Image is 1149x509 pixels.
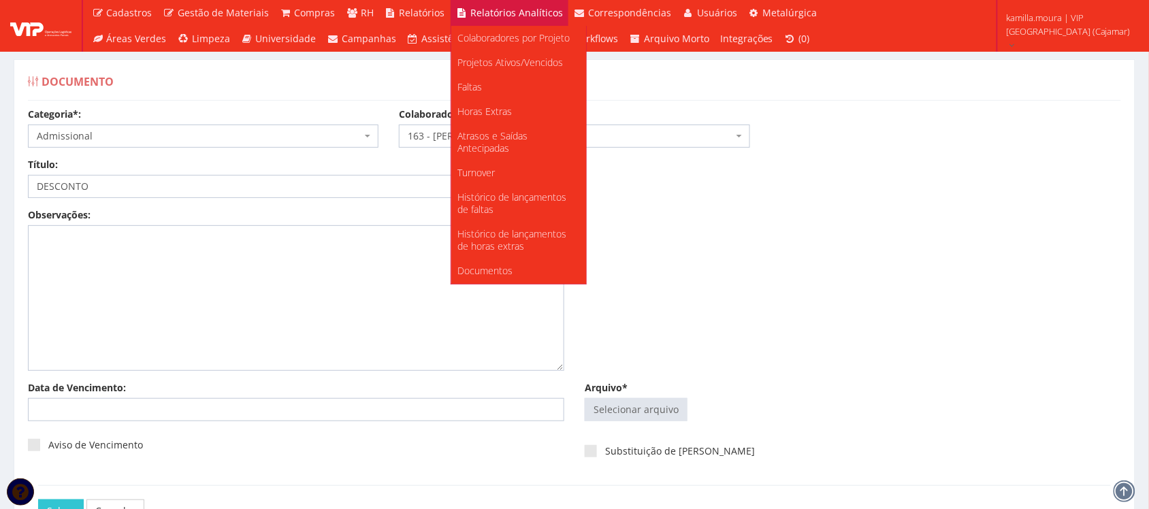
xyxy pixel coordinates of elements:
[28,108,81,121] label: Categoria*:
[28,381,126,395] label: Data de Vencimento:
[589,6,672,19] span: Correspondências
[422,32,511,45] span: Assistência Técnica
[178,6,269,19] span: Gestão de Materiais
[624,26,715,52] a: Arquivo Morto
[402,26,516,52] a: Assistência Técnica
[799,32,810,45] span: (0)
[342,32,396,45] span: Campanhas
[256,32,317,45] span: Universidade
[37,129,361,143] span: Admissional
[715,26,779,52] a: Integrações
[458,129,528,154] span: Atrasos e Saídas Antecipadas
[451,283,586,320] a: Colaboradores Desligados Geral
[458,56,564,69] span: Projetos Ativos/Vencidos
[322,26,402,52] a: Campanhas
[236,26,322,52] a: Universidade
[451,222,586,259] a: Histórico de lançamentos de horas extras
[458,166,496,179] span: Turnover
[28,208,91,222] label: Observações:
[451,259,586,283] a: Documentos
[42,74,114,89] span: Documento
[458,227,567,252] span: Histórico de lançamentos de horas extras
[28,158,58,171] label: Título:
[779,26,815,52] a: (0)
[552,26,624,52] a: Workflows
[86,26,172,52] a: Áreas Verdes
[399,125,749,148] span: 163 - DIEGO VAZ DA SILVA (Ativo)
[451,50,586,75] a: Projetos Ativos/Vencidos
[107,32,167,45] span: Áreas Verdes
[697,6,737,19] span: Usuários
[451,161,586,185] a: Turnover
[400,6,445,19] span: Relatórios
[451,99,586,124] a: Horas Extras
[763,6,818,19] span: Metalúrgica
[458,80,483,93] span: Faltas
[451,124,586,161] a: Atrasos e Saídas Antecipadas
[172,26,236,52] a: Limpeza
[458,105,513,118] span: Horas Extras
[28,438,143,452] label: Aviso de Vencimento
[644,32,709,45] span: Arquivo Morto
[585,444,755,458] label: Substituição de [PERSON_NAME]
[192,32,230,45] span: Limpeza
[451,185,586,222] a: Histórico de lançamentos de faltas
[458,191,567,216] span: Histórico de lançamentos de faltas
[458,264,513,277] span: Documentos
[399,108,466,121] label: Colaborador*:
[295,6,336,19] span: Compras
[451,75,586,99] a: Faltas
[361,6,374,19] span: RH
[720,32,773,45] span: Integrações
[1006,11,1131,38] span: kamilla.moura | VIP [GEOGRAPHIC_DATA] (Cajamar)
[470,6,563,19] span: Relatórios Analíticos
[10,16,71,36] img: logo
[585,381,628,395] label: Arquivo*
[107,6,152,19] span: Cadastros
[451,26,586,50] a: Colaboradores por Projeto
[408,129,732,143] span: 163 - DIEGO VAZ DA SILVA (Ativo)
[28,125,378,148] span: Admissional
[572,32,619,45] span: Workflows
[458,31,570,44] span: Colaboradores por Projeto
